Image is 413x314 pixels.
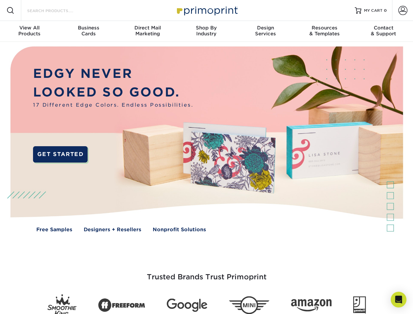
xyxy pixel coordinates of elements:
a: DesignServices [236,21,295,42]
a: Nonprofit Solutions [153,226,206,234]
a: Contact& Support [354,21,413,42]
a: BusinessCards [59,21,118,42]
img: Amazon [291,299,332,312]
input: SEARCH PRODUCTS..... [26,7,90,14]
div: Services [236,25,295,37]
span: MY CART [364,8,383,13]
iframe: Google Customer Reviews [2,294,56,312]
a: GET STARTED [33,146,88,163]
span: Shop By [177,25,236,31]
a: Resources& Templates [295,21,354,42]
span: Resources [295,25,354,31]
div: Open Intercom Messenger [391,292,406,307]
span: Business [59,25,118,31]
span: Design [236,25,295,31]
span: 17 Different Edge Colors. Endless Possibilities. [33,101,193,109]
p: LOOKED SO GOOD. [33,83,193,102]
div: & Support [354,25,413,37]
div: & Templates [295,25,354,37]
span: 0 [384,8,387,13]
a: Designers + Resellers [84,226,141,234]
h3: Trusted Brands Trust Primoprint [15,257,398,289]
div: Marketing [118,25,177,37]
img: Goodwill [353,296,366,314]
a: Free Samples [36,226,72,234]
span: Contact [354,25,413,31]
div: Cards [59,25,118,37]
a: Direct MailMarketing [118,21,177,42]
span: Direct Mail [118,25,177,31]
a: Shop ByIndustry [177,21,236,42]
p: EDGY NEVER [33,64,193,83]
img: Google [167,299,207,312]
img: Primoprint [174,3,239,17]
div: Industry [177,25,236,37]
